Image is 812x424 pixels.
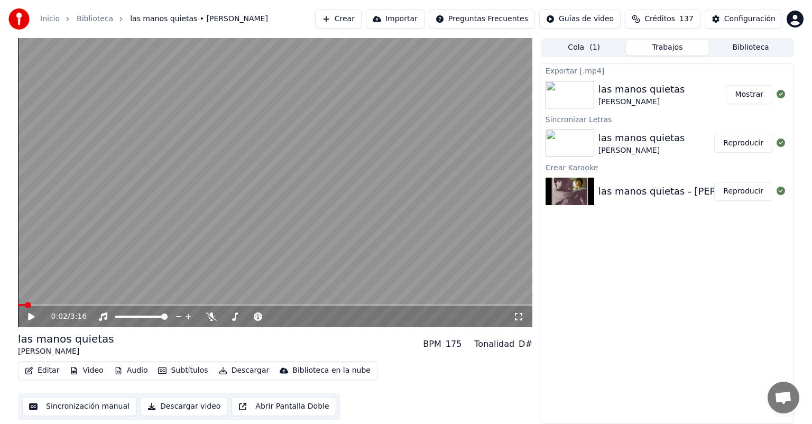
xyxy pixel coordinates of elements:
[315,10,362,29] button: Crear
[8,8,30,30] img: youka
[724,14,776,24] div: Configuración
[366,10,425,29] button: Importar
[709,40,792,56] button: Biblioteca
[154,363,212,378] button: Subtítulos
[141,397,227,416] button: Descargar video
[18,331,114,346] div: las manos quietas
[598,145,685,156] div: [PERSON_NAME]
[726,85,772,104] button: Mostrar
[77,14,113,24] a: Biblioteca
[714,134,772,153] button: Reproducir
[598,184,773,199] div: las manos quietas - [PERSON_NAME]
[110,363,152,378] button: Audio
[541,161,793,173] div: Crear Karaoke
[598,131,685,145] div: las manos quietas
[626,40,709,56] button: Trabajos
[232,397,336,416] button: Abrir Pantalla Doble
[541,113,793,125] div: Sincronizar Letras
[519,338,532,351] div: D#
[40,14,268,24] nav: breadcrumb
[70,311,87,322] span: 3:16
[589,42,600,53] span: ( 1 )
[598,97,685,107] div: [PERSON_NAME]
[541,64,793,77] div: Exportar [.mp4]
[542,40,626,56] button: Cola
[51,311,68,322] span: 0:02
[705,10,782,29] button: Configuración
[714,182,772,201] button: Reproducir
[446,338,462,351] div: 175
[21,363,63,378] button: Editar
[51,311,77,322] div: /
[22,397,136,416] button: Sincronización manual
[768,382,799,413] a: Chat abierto
[130,14,268,24] span: las manos quietas • [PERSON_NAME]
[598,82,685,97] div: las manos quietas
[429,10,535,29] button: Preguntas Frecuentes
[474,338,514,351] div: Tonalidad
[644,14,675,24] span: Créditos
[215,363,274,378] button: Descargar
[679,14,694,24] span: 137
[539,10,621,29] button: Guías de video
[292,365,371,376] div: Biblioteca en la nube
[66,363,107,378] button: Video
[40,14,60,24] a: Inicio
[18,346,114,357] div: [PERSON_NAME]
[423,338,441,351] div: BPM
[625,10,700,29] button: Créditos137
